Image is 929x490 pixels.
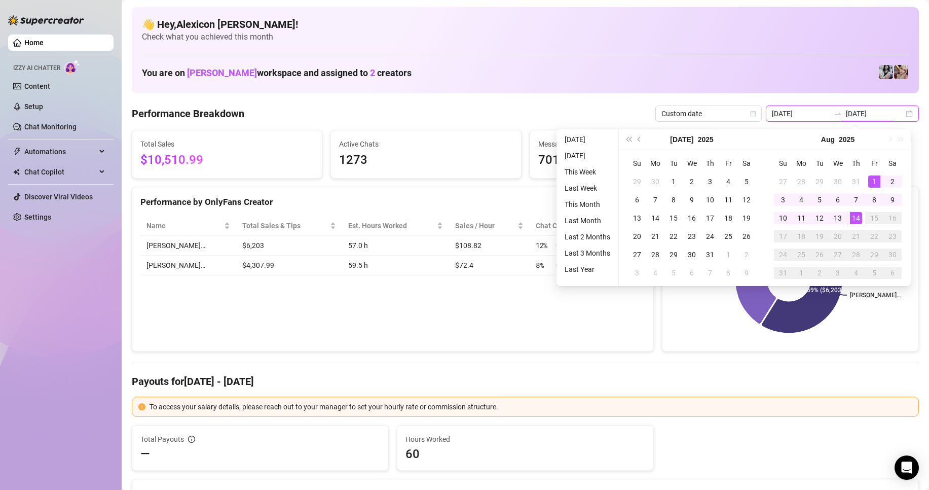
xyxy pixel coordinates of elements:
[536,220,631,231] span: Chat Conversion
[737,172,756,191] td: 2025-07-05
[868,230,880,242] div: 22
[628,209,646,227] td: 2025-07-13
[449,236,530,256] td: $108.82
[664,246,683,264] td: 2025-07-29
[704,267,716,279] div: 7
[24,193,93,201] a: Discover Viral Videos
[777,176,789,188] div: 27
[829,172,847,191] td: 2025-07-30
[847,264,865,282] td: 2025-09-04
[868,212,880,224] div: 15
[24,39,44,47] a: Home
[649,176,661,188] div: 30
[813,212,826,224] div: 12
[847,227,865,246] td: 2025-08-21
[24,102,43,111] a: Setup
[886,176,899,188] div: 2
[631,230,643,242] div: 20
[140,151,314,170] span: $10,510.99
[850,176,862,188] div: 31
[850,230,862,242] div: 21
[774,191,792,209] td: 2025-08-03
[686,212,698,224] div: 16
[834,110,842,118] span: swap-right
[774,154,792,172] th: Su
[813,267,826,279] div: 2
[722,212,734,224] div: 18
[140,138,314,150] span: Total Sales
[628,154,646,172] th: Su
[142,31,909,43] span: Check what you achieved this month
[777,194,789,206] div: 3
[850,212,862,224] div: 14
[701,172,719,191] td: 2025-07-03
[683,246,701,264] td: 2025-07-30
[868,267,880,279] div: 5
[631,267,643,279] div: 3
[883,209,902,227] td: 2025-08-16
[667,249,680,261] div: 29
[405,434,645,445] span: Hours Worked
[561,247,614,259] li: Last 3 Months
[683,227,701,246] td: 2025-07-23
[895,456,919,480] div: Open Intercom Messenger
[339,138,512,150] span: Active Chats
[370,67,375,78] span: 2
[646,209,664,227] td: 2025-07-14
[719,154,737,172] th: Fr
[236,216,342,236] th: Total Sales & Tips
[686,176,698,188] div: 2
[628,264,646,282] td: 2025-08-03
[686,194,698,206] div: 9
[810,172,829,191] td: 2025-07-29
[810,191,829,209] td: 2025-08-05
[810,264,829,282] td: 2025-09-02
[150,401,912,412] div: To access your salary details, please reach out to your manager to set your hourly rate or commis...
[772,108,830,119] input: Start date
[737,264,756,282] td: 2025-08-09
[740,230,753,242] div: 26
[634,129,645,150] button: Previous month (PageUp)
[649,267,661,279] div: 4
[719,191,737,209] td: 2025-07-11
[883,246,902,264] td: 2025-08-30
[792,227,810,246] td: 2025-08-18
[631,194,643,206] div: 6
[879,65,893,79] img: Sadie
[561,166,614,178] li: This Week
[670,129,693,150] button: Choose a month
[883,264,902,282] td: 2025-09-06
[138,403,145,410] span: exclamation-circle
[683,172,701,191] td: 2025-07-02
[140,236,236,256] td: [PERSON_NAME]…
[704,249,716,261] div: 31
[829,191,847,209] td: 2025-08-06
[649,249,661,261] div: 28
[142,17,909,31] h4: 👋 Hey, Alexicon [PERSON_NAME] !
[628,227,646,246] td: 2025-07-20
[740,212,753,224] div: 19
[810,227,829,246] td: 2025-08-19
[455,220,515,231] span: Sales / Hour
[894,65,908,79] img: Anna
[664,191,683,209] td: 2025-07-08
[821,129,835,150] button: Choose a month
[631,212,643,224] div: 13
[737,191,756,209] td: 2025-07-12
[561,231,614,243] li: Last 2 Months
[740,267,753,279] div: 9
[140,446,150,462] span: —
[667,230,680,242] div: 22
[449,216,530,236] th: Sales / Hour
[795,249,807,261] div: 25
[832,230,844,242] div: 20
[795,194,807,206] div: 4
[686,267,698,279] div: 6
[774,172,792,191] td: 2025-07-27
[839,129,854,150] button: Choose a year
[850,292,901,299] text: [PERSON_NAME]…
[686,230,698,242] div: 23
[704,212,716,224] div: 17
[795,267,807,279] div: 1
[339,151,512,170] span: 1273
